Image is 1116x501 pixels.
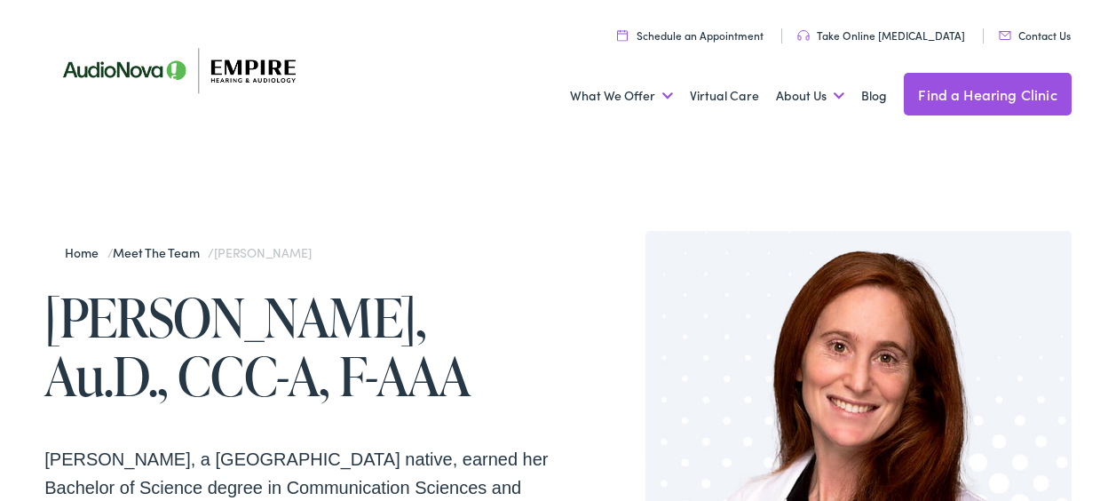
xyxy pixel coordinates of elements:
h1: [PERSON_NAME], Au.D., CCC-A, F-AAA [44,288,558,405]
a: Virtual Care [690,63,759,129]
a: What We Offer [570,63,673,129]
span: [PERSON_NAME] [214,243,311,261]
a: Contact Us [999,28,1071,43]
a: About Us [776,63,844,129]
img: utility icon [999,31,1011,40]
img: utility icon [797,30,810,41]
a: Meet the Team [113,243,208,261]
a: Home [65,243,107,261]
span: / / [65,243,311,261]
a: Blog [861,63,887,129]
img: utility icon [617,29,628,41]
a: Find a Hearing Clinic [904,73,1071,115]
a: Take Online [MEDICAL_DATA] [797,28,965,43]
a: Schedule an Appointment [617,28,764,43]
